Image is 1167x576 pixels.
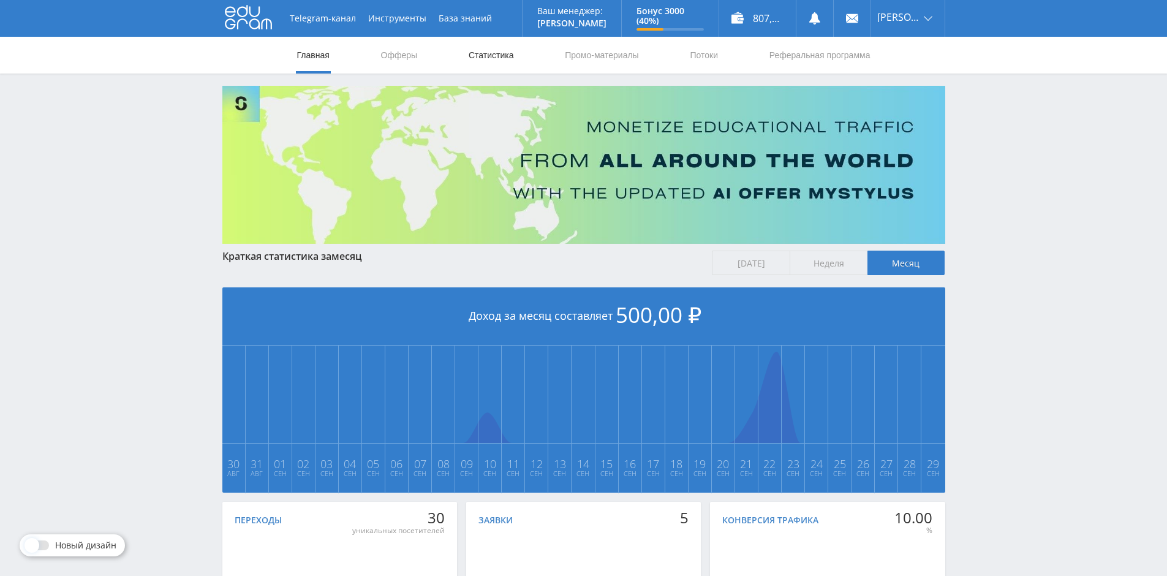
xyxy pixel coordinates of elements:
[363,459,384,469] span: 05
[549,459,570,469] span: 13
[339,459,361,469] span: 04
[894,526,932,536] div: %
[270,459,291,469] span: 01
[223,469,244,479] span: Авг
[782,469,804,479] span: Сен
[736,459,757,469] span: 21
[467,37,515,74] a: Статистика
[246,469,268,479] span: Авг
[223,459,244,469] span: 30
[293,469,314,479] span: Сен
[293,459,314,469] span: 02
[296,37,331,74] a: Главная
[829,469,850,479] span: Сен
[352,509,445,526] div: 30
[380,37,419,74] a: Офферы
[894,509,932,526] div: 10.00
[759,459,780,469] span: 22
[596,469,617,479] span: Сен
[689,37,719,74] a: Потоки
[270,469,291,479] span: Сен
[829,459,850,469] span: 25
[666,469,687,479] span: Сен
[246,459,268,469] span: 31
[432,469,454,479] span: Сен
[922,459,944,469] span: 29
[899,459,920,469] span: 28
[736,469,757,479] span: Сен
[456,469,477,479] span: Сен
[759,469,780,479] span: Сен
[712,469,734,479] span: Сен
[316,469,338,479] span: Сен
[806,459,827,469] span: 24
[680,509,689,526] div: 5
[537,18,606,28] p: [PERSON_NAME]
[768,37,872,74] a: Реферальная программа
[619,469,641,479] span: Сен
[619,459,641,469] span: 16
[877,12,920,22] span: [PERSON_NAME]
[790,251,867,275] span: Неделя
[643,459,664,469] span: 17
[222,287,945,346] div: Доход за месяц составляет
[572,469,594,479] span: Сен
[316,459,338,469] span: 03
[432,459,454,469] span: 08
[456,459,477,469] span: 09
[596,459,617,469] span: 15
[712,251,790,275] span: [DATE]
[331,249,362,263] span: месяц
[806,469,827,479] span: Сен
[616,300,701,329] span: 500,00 ₽
[479,469,500,479] span: Сен
[666,459,687,469] span: 18
[564,37,640,74] a: Промо-материалы
[235,515,282,525] div: Переходы
[852,469,874,479] span: Сен
[526,469,547,479] span: Сен
[352,526,445,536] div: уникальных посетителей
[875,459,897,469] span: 27
[636,6,704,26] p: Бонус 3000 (40%)
[875,469,897,479] span: Сен
[643,469,664,479] span: Сен
[502,459,524,469] span: 11
[479,459,500,469] span: 10
[526,459,547,469] span: 12
[386,469,407,479] span: Сен
[502,469,524,479] span: Сен
[55,540,116,550] span: Новый дизайн
[572,459,594,469] span: 14
[537,6,606,16] p: Ваш менеджер:
[689,469,711,479] span: Сен
[363,469,384,479] span: Сен
[852,459,874,469] span: 26
[222,86,945,244] img: Banner
[689,459,711,469] span: 19
[899,469,920,479] span: Сен
[409,459,431,469] span: 07
[222,251,700,262] div: Краткая статистика за
[478,515,513,525] div: Заявки
[722,515,818,525] div: Конверсия трафика
[782,459,804,469] span: 23
[339,469,361,479] span: Сен
[409,469,431,479] span: Сен
[549,469,570,479] span: Сен
[867,251,945,275] span: Месяц
[922,469,944,479] span: Сен
[386,459,407,469] span: 06
[712,459,734,469] span: 20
